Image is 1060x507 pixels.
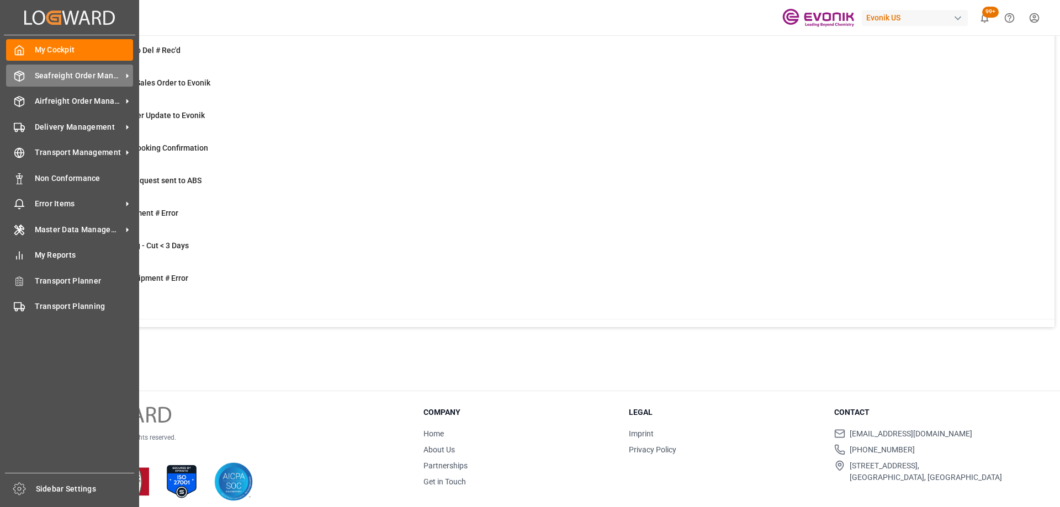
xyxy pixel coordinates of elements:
[423,445,455,454] a: About Us
[57,77,1041,100] a: 4Error on Initial Sales Order to EvonikShipment
[35,121,122,133] span: Delivery Management
[6,167,133,189] a: Non Conformance
[629,445,676,454] a: Privacy Policy
[57,110,1041,133] a: 0Error Sales Order Update to EvonikShipment
[629,429,654,438] a: Imprint
[834,407,1026,418] h3: Contact
[972,6,997,30] button: show 100 new notifications
[84,111,205,120] span: Error Sales Order Update to Evonik
[982,7,999,18] span: 99+
[84,176,202,185] span: Pending Bkg Request sent to ABS
[35,301,134,312] span: Transport Planning
[997,6,1022,30] button: Help Center
[72,442,396,452] p: Version [DATE]
[850,444,915,456] span: [PHONE_NUMBER]
[423,477,466,486] a: Get in Touch
[862,7,972,28] button: Evonik US
[162,462,201,501] img: ISO 27001 Certification
[72,433,396,442] p: © 2025 Logward. All rights reserved.
[423,407,615,418] h3: Company
[6,270,133,291] a: Transport Planner
[36,483,135,495] span: Sidebar Settings
[35,173,134,184] span: Non Conformance
[6,296,133,317] a: Transport Planning
[782,8,854,28] img: Evonik-brand-mark-Deep-Purple-RGB.jpeg_1700498283.jpeg
[423,429,444,438] a: Home
[35,44,134,56] span: My Cockpit
[57,175,1041,198] a: 0Pending Bkg Request sent to ABSShipment
[6,39,133,61] a: My Cockpit
[57,207,1041,231] a: 0Main-Leg Shipment # ErrorShipment
[35,147,122,158] span: Transport Management
[214,462,253,501] img: AICPA SOC
[35,249,134,261] span: My Reports
[57,45,1041,68] a: 3ETD < 3 Days,No Del # Rec'dShipment
[35,95,122,107] span: Airfreight Order Management
[57,142,1041,166] a: 22ABS: Missing Booking ConfirmationShipment
[629,407,820,418] h3: Legal
[35,198,122,210] span: Error Items
[850,460,1002,483] span: [STREET_ADDRESS], [GEOGRAPHIC_DATA], [GEOGRAPHIC_DATA]
[423,461,468,470] a: Partnerships
[35,224,122,236] span: Master Data Management
[850,428,972,440] span: [EMAIL_ADDRESS][DOMAIN_NAME]
[84,78,210,87] span: Error on Initial Sales Order to Evonik
[57,240,1041,263] a: 14TU: PGI Missing - Cut < 3 DaysTransport Unit
[84,143,208,152] span: ABS: Missing Booking Confirmation
[862,10,968,26] div: Evonik US
[35,275,134,287] span: Transport Planner
[57,273,1041,296] a: 1TU : Pre-Leg Shipment # ErrorTransport Unit
[35,70,122,82] span: Seafreight Order Management
[6,244,133,266] a: My Reports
